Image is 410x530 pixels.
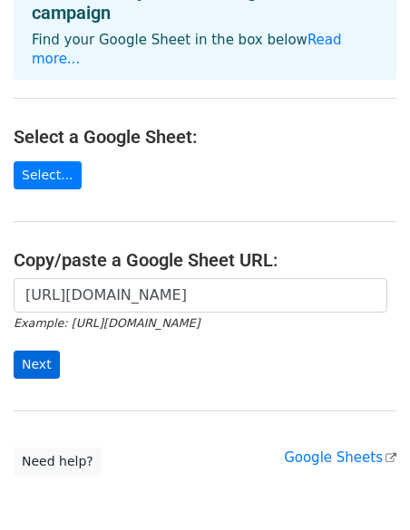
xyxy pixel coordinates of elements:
a: Need help? [14,448,102,476]
h4: Select a Google Sheet: [14,126,396,148]
h4: Copy/paste a Google Sheet URL: [14,249,396,271]
a: Read more... [32,32,342,67]
a: Google Sheets [284,449,396,466]
a: Select... [14,161,82,189]
iframe: Chat Widget [319,443,410,530]
input: Paste your Google Sheet URL here [14,278,387,313]
input: Next [14,351,60,379]
p: Find your Google Sheet in the box below [32,31,378,69]
small: Example: [URL][DOMAIN_NAME] [14,316,200,330]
